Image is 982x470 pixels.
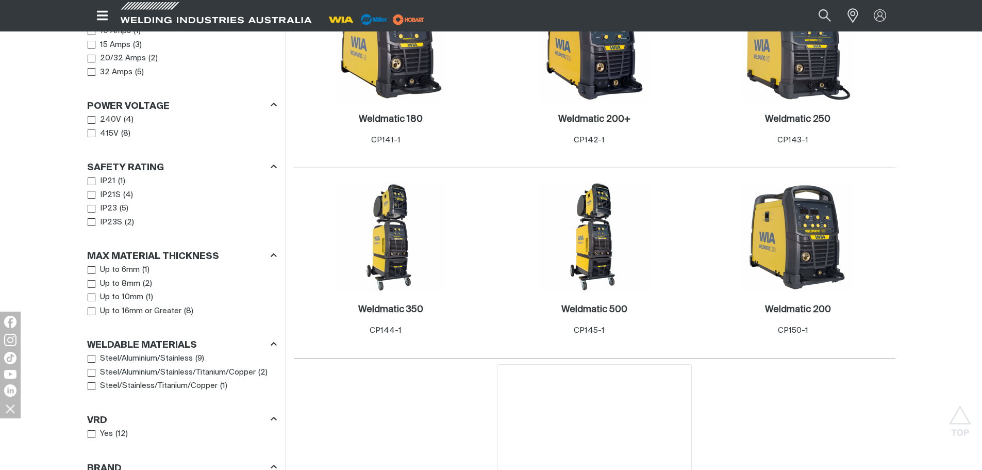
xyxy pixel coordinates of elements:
img: Weldmatic 500 [539,182,650,292]
h3: VRD [87,415,107,427]
span: ( 1 ) [142,264,149,276]
div: Power Voltage [87,99,277,113]
a: miller [390,15,427,23]
div: Max Material Thickness [87,249,277,263]
h2: Weldmatic 180 [359,115,423,124]
ul: Power Voltage [88,113,276,140]
img: hide socials [2,400,19,417]
span: Steel/Aluminium/Stainless/Titanium/Copper [100,367,256,379]
span: Steel/Stainless/Titanium/Copper [100,380,218,392]
h2: Weldmatic 500 [561,305,627,314]
span: ( 8 ) [121,128,130,140]
input: Product name or item number... [794,4,842,27]
img: Instagram [4,334,16,346]
h3: Weldable Materials [87,339,197,351]
a: Up to 16mm or Greater [88,304,182,318]
span: ( 1 ) [146,291,153,303]
span: ( 2 ) [125,217,134,229]
span: Steel/Aluminium/Stainless [100,353,193,365]
ul: Weldable Materials [88,352,276,393]
h2: Weldmatic 200+ [558,115,630,124]
a: 415V [88,127,119,141]
span: CP144-1 [370,327,402,334]
span: ( 12 ) [115,428,128,440]
h2: Weldmatic 200 [765,305,831,314]
span: ( 2 ) [258,367,268,379]
span: CP141-1 [371,136,401,144]
span: IP21S [100,189,121,201]
span: ( 5 ) [135,67,144,78]
a: Up to 8mm [88,277,141,291]
a: IP23S [88,216,123,230]
span: CP145-1 [574,327,605,334]
a: IP21S [88,188,121,202]
span: ( 3 ) [133,39,142,51]
h3: Safety Rating [87,162,164,174]
img: Weldmatic 350 [336,182,446,292]
a: 240V [88,113,122,127]
a: 20/32 Amps [88,52,146,66]
a: Up to 6mm [88,263,140,277]
ul: Supply Plug [88,24,276,79]
span: ( 5 ) [120,203,128,215]
a: Yes [88,427,113,441]
span: CP142-1 [574,136,605,144]
ul: VRD [88,427,276,441]
span: 415V [100,128,119,140]
a: Steel/Aluminium/Stainless/Titanium/Copper [88,366,256,380]
span: 15 Amps [100,39,130,51]
a: Weldmatic 180 [359,114,423,125]
ul: Max Material Thickness [88,263,276,318]
h2: Weldmatic 350 [358,305,423,314]
span: 240V [100,114,121,126]
a: Weldmatic 350 [358,304,423,316]
a: Up to 10mm [88,290,144,304]
h2: Weldmatic 250 [765,115,830,124]
span: ( 4 ) [123,189,133,201]
img: TikTok [4,352,16,364]
a: Weldmatic 200+ [558,114,630,125]
h3: Max Material Thickness [87,251,219,263]
a: 15 Amps [88,38,131,52]
span: Up to 16mm or Greater [100,305,181,317]
button: Scroll to top [948,406,972,429]
a: Weldmatic 250 [765,114,830,125]
span: Yes [100,428,113,440]
span: ( 9 ) [195,353,204,365]
a: Steel/Aluminium/Stainless [88,352,193,366]
span: ( 2 ) [143,278,152,290]
a: Steel/Stainless/Titanium/Copper [88,379,218,393]
img: Facebook [4,316,16,328]
span: 20/32 Amps [100,53,146,64]
span: ( 4 ) [124,114,134,126]
a: IP23 [88,202,118,216]
span: ( 1 ) [220,380,227,392]
span: IP21 [100,175,115,187]
a: 32 Amps [88,66,133,79]
span: IP23 [100,203,117,215]
span: ( 8 ) [184,305,193,317]
span: CP143-1 [777,136,808,144]
a: Weldmatic 500 [561,304,627,316]
span: ( 2 ) [148,53,158,64]
img: LinkedIn [4,384,16,397]
img: Weldmatic 200 [743,182,853,292]
div: VRD [87,413,277,427]
button: Search products [807,4,842,27]
h3: Power Voltage [87,101,170,112]
a: Weldmatic 200 [765,304,831,316]
span: 32 Amps [100,67,132,78]
span: ( 1 ) [118,175,125,187]
span: Up to 8mm [100,278,140,290]
span: Up to 10mm [100,291,143,303]
div: Safety Rating [87,160,277,174]
ul: Safety Rating [88,174,276,229]
img: miller [390,12,427,27]
a: IP21 [88,174,116,188]
span: CP150-1 [778,327,808,334]
img: YouTube [4,370,16,379]
span: IP23S [100,217,122,229]
div: Weldable Materials [87,338,277,352]
span: Up to 6mm [100,264,140,276]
